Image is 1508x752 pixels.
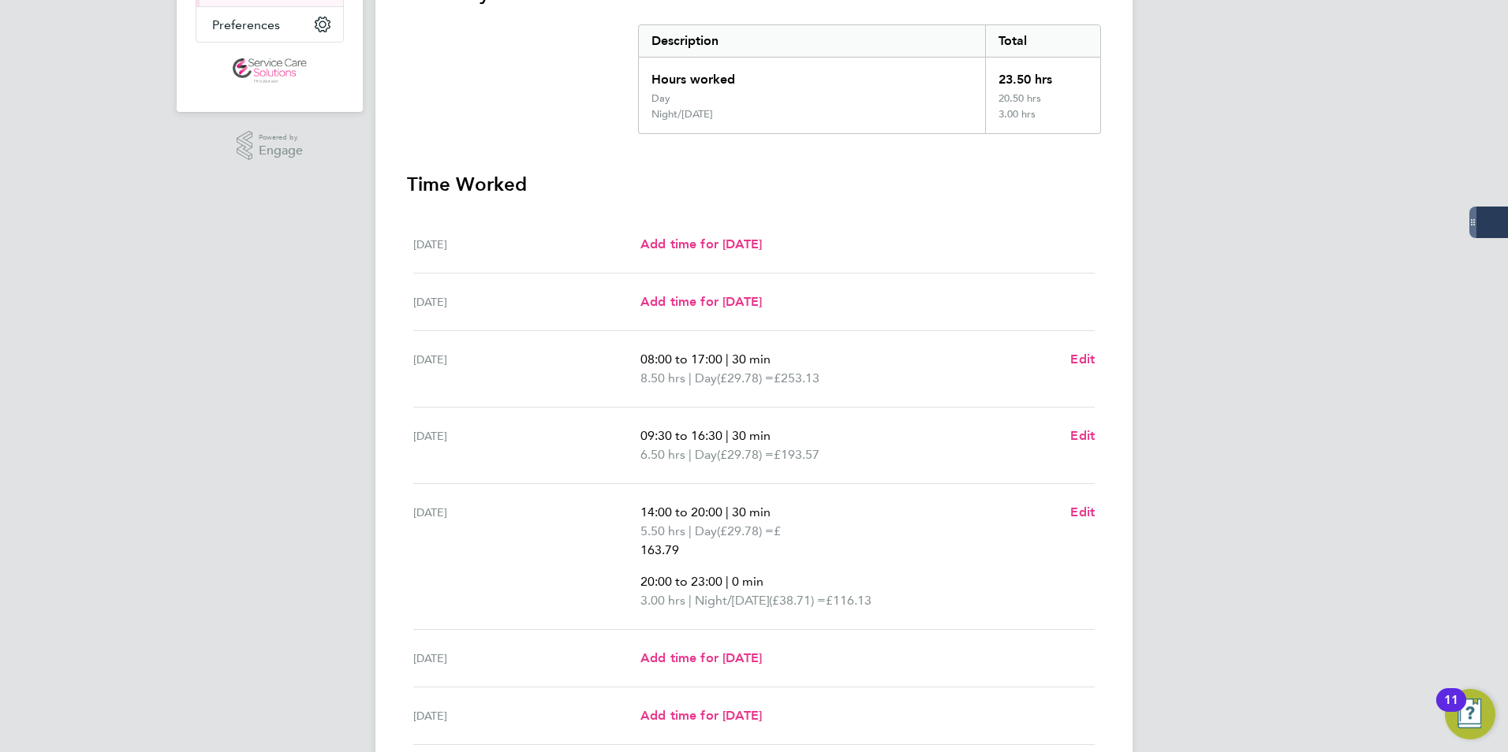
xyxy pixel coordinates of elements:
[689,523,692,538] span: |
[717,370,774,385] span: (£29.78) =
[413,426,640,464] div: [DATE]
[196,58,344,84] a: Go to home page
[640,574,722,589] span: 20:00 to 23:00
[640,447,685,462] span: 6.50 hrs
[732,574,763,589] span: 0 min
[407,172,1101,197] h3: Time Worked
[212,17,280,32] span: Preferences
[259,144,303,158] span: Engage
[640,708,762,723] span: Add time for [DATE]
[695,591,769,610] span: Night/[DATE]
[413,649,640,668] div: [DATE]
[640,523,685,538] span: 5.50 hrs
[774,370,819,385] span: £253.13
[717,523,774,538] span: (£29.78) =
[237,131,304,161] a: Powered byEngage
[640,542,679,557] a: Call via 8x8
[640,370,685,385] span: 8.50 hrs
[413,503,640,610] div: [DATE]
[413,706,640,725] div: [DATE]
[1070,503,1095,522] a: Edit
[985,25,1100,57] div: Total
[689,447,692,462] span: |
[985,92,1100,108] div: 20.50 hrs
[695,522,717,541] span: Day
[1070,352,1095,367] span: Edit
[732,352,771,367] span: 30 min
[985,58,1100,92] div: 23.50 hrs
[640,649,762,668] a: Add time for [DATE]
[726,352,729,367] span: |
[726,574,729,589] span: |
[640,650,762,665] span: Add time for [DATE]
[413,235,640,254] div: [DATE]
[640,428,722,443] span: 09:30 to 16:30
[689,370,692,385] span: |
[1070,426,1095,445] a: Edit
[640,504,722,519] span: 14:00 to 20:00
[1070,428,1095,443] span: Edit
[1070,350,1095,369] a: Edit
[640,523,1058,560] span: £
[695,445,717,464] span: Day
[732,504,771,519] span: 30 min
[717,447,774,462] span: (£29.78) =
[726,504,729,519] span: |
[640,236,762,251] span: Add time for [DATE]
[413,350,640,388] div: [DATE]
[233,58,307,84] img: servicecare-logo-retina.png
[726,428,729,443] span: |
[640,593,685,608] span: 3.00 hrs
[774,447,819,462] span: £193.57
[196,7,343,42] button: Preferences
[639,25,985,57] div: Description
[1070,504,1095,519] span: Edit
[413,292,640,311] div: [DATE]
[826,593,872,608] span: £116.13
[651,92,670,105] div: Day
[640,706,762,725] a: Add time for [DATE]
[640,235,762,254] a: Add time for [DATE]
[732,428,771,443] span: 30 min
[640,294,762,309] span: Add time for [DATE]
[1444,700,1458,720] div: 11
[769,593,826,608] span: (£38.71) =
[985,108,1100,133] div: 3.00 hrs
[689,593,692,608] span: |
[640,352,722,367] span: 08:00 to 17:00
[640,292,762,311] a: Add time for [DATE]
[1445,689,1495,739] button: Open Resource Center, 11 new notifications
[259,131,303,144] span: Powered by
[639,58,985,92] div: Hours worked
[638,24,1101,134] div: Summary
[695,369,717,388] span: Day
[651,108,713,121] div: Night/[DATE]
